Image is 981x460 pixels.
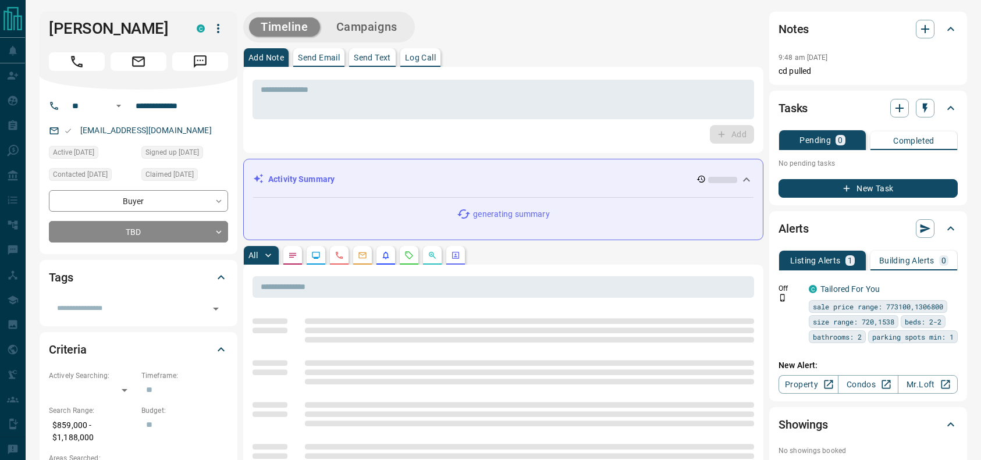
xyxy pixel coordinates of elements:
[141,405,228,416] p: Budget:
[381,251,390,260] svg: Listing Alerts
[49,146,136,162] div: Sun Aug 17 2025
[49,268,73,287] h2: Tags
[49,416,136,447] p: $859,000 - $1,188,000
[893,137,934,145] p: Completed
[838,136,843,144] p: 0
[49,340,87,359] h2: Criteria
[354,54,391,62] p: Send Text
[335,251,344,260] svg: Calls
[208,301,224,317] button: Open
[49,19,179,38] h1: [PERSON_NAME]
[172,52,228,71] span: Message
[779,283,802,294] p: Off
[298,54,340,62] p: Send Email
[404,251,414,260] svg: Requests
[49,168,136,184] div: Sun Aug 17 2025
[779,155,958,172] p: No pending tasks
[779,99,808,117] h2: Tasks
[112,99,126,113] button: Open
[268,173,335,186] p: Activity Summary
[405,54,436,62] p: Log Call
[779,415,828,434] h2: Showings
[49,221,228,243] div: TBD
[80,126,212,135] a: [EMAIL_ADDRESS][DOMAIN_NAME]
[288,251,297,260] svg: Notes
[141,370,228,381] p: Timeframe:
[53,169,108,180] span: Contacted [DATE]
[779,65,958,77] p: cd pulled
[779,20,809,38] h2: Notes
[49,336,228,363] div: Criteria
[813,331,862,343] span: bathrooms: 2
[111,52,166,71] span: Email
[820,284,880,294] a: Tailored For You
[779,215,958,243] div: Alerts
[248,54,284,62] p: Add Note
[872,331,954,343] span: parking spots min: 1
[941,256,946,265] p: 0
[141,146,228,162] div: Sun Aug 17 2025
[779,15,958,43] div: Notes
[451,251,460,260] svg: Agent Actions
[809,285,817,293] div: condos.ca
[838,375,898,394] a: Condos
[248,251,258,259] p: All
[141,168,228,184] div: Sun Aug 17 2025
[898,375,958,394] a: Mr.Loft
[813,316,894,327] span: size range: 720,1538
[49,190,228,212] div: Buyer
[49,52,105,71] span: Call
[779,94,958,122] div: Tasks
[879,256,934,265] p: Building Alerts
[790,256,841,265] p: Listing Alerts
[813,301,943,312] span: sale price range: 773100,1306800
[779,375,838,394] a: Property
[145,147,199,158] span: Signed up [DATE]
[49,263,228,291] div: Tags
[905,316,941,327] span: beds: 2-2
[311,251,321,260] svg: Lead Browsing Activity
[428,251,437,260] svg: Opportunities
[49,405,136,416] p: Search Range:
[358,251,367,260] svg: Emails
[779,411,958,438] div: Showings
[145,169,194,180] span: Claimed [DATE]
[64,127,72,135] svg: Email Valid
[779,54,828,62] p: 9:48 am [DATE]
[197,24,205,33] div: condos.ca
[253,169,753,190] div: Activity Summary
[779,179,958,198] button: New Task
[799,136,831,144] p: Pending
[779,219,809,238] h2: Alerts
[779,359,958,372] p: New Alert:
[49,370,136,381] p: Actively Searching:
[848,256,852,265] p: 1
[779,445,958,456] p: No showings booked
[473,208,549,220] p: generating summary
[53,147,94,158] span: Active [DATE]
[779,294,787,302] svg: Push Notification Only
[325,17,409,37] button: Campaigns
[249,17,320,37] button: Timeline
